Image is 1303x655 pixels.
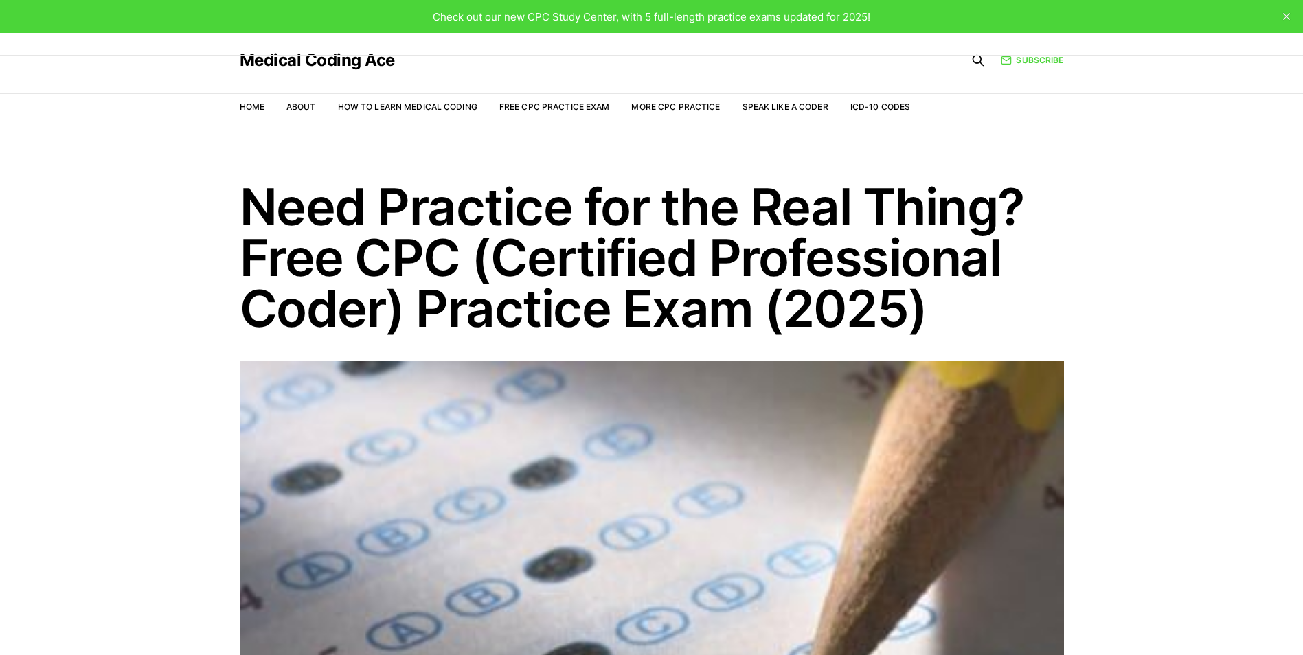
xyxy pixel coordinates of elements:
[631,102,720,112] a: More CPC Practice
[338,102,477,112] a: How to Learn Medical Coding
[743,102,828,112] a: Speak Like a Coder
[850,102,910,112] a: ICD-10 Codes
[240,181,1064,334] h1: Need Practice for the Real Thing? Free CPC (Certified Professional Coder) Practice Exam (2025)
[1001,54,1063,67] a: Subscribe
[286,102,316,112] a: About
[1079,588,1303,655] iframe: portal-trigger
[240,52,395,69] a: Medical Coding Ace
[240,102,264,112] a: Home
[433,10,870,23] span: Check out our new CPC Study Center, with 5 full-length practice exams updated for 2025!
[499,102,610,112] a: Free CPC Practice Exam
[1276,5,1298,27] button: close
